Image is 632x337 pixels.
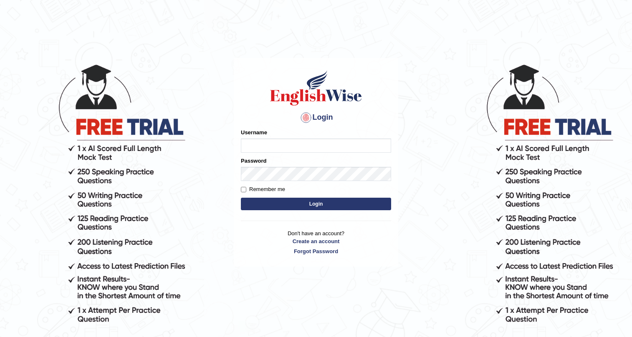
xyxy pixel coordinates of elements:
[241,198,391,210] button: Login
[241,157,266,165] label: Password
[241,128,267,136] label: Username
[241,237,391,245] a: Create an account
[241,111,391,124] h4: Login
[268,69,364,107] img: Logo of English Wise sign in for intelligent practice with AI
[241,185,285,194] label: Remember me
[241,229,391,255] p: Don't have an account?
[241,247,391,255] a: Forgot Password
[241,187,246,192] input: Remember me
